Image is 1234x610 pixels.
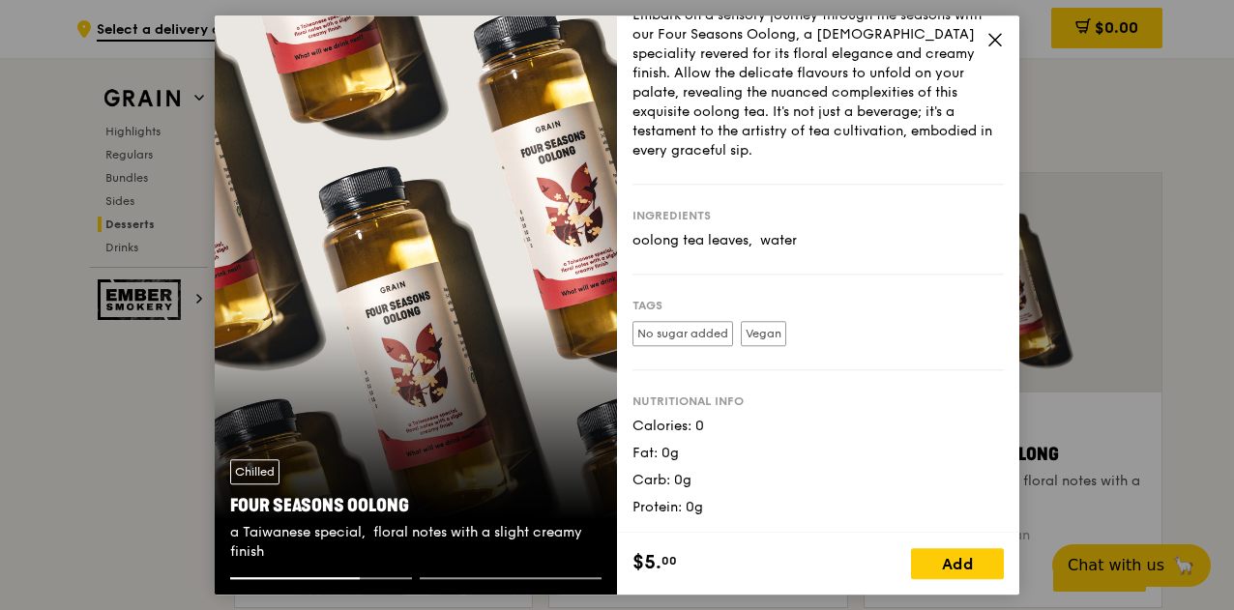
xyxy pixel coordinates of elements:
div: Ingredients [632,208,1004,223]
label: No sugar added [632,321,733,346]
div: Carb: 0g [632,471,1004,490]
div: Add [911,548,1004,579]
span: 00 [661,553,677,568]
div: Fat: 0g [632,444,1004,463]
div: Calories: 0 [632,417,1004,436]
div: oolong tea leaves, water [632,231,1004,250]
div: Chilled [230,459,279,484]
div: Nutritional info [632,393,1004,409]
span: $5. [632,548,661,577]
div: Protein: 0g [632,498,1004,517]
label: Vegan [741,321,786,346]
div: Four Seasons Oolong [230,492,602,519]
div: Tags [632,298,1004,313]
div: a Taiwanese special, floral notes with a slight creamy finish [230,523,602,562]
div: Embark on a sensory journey through the seasons with our Four Seasons Oolong, a [DEMOGRAPHIC_DATA... [632,6,1004,160]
